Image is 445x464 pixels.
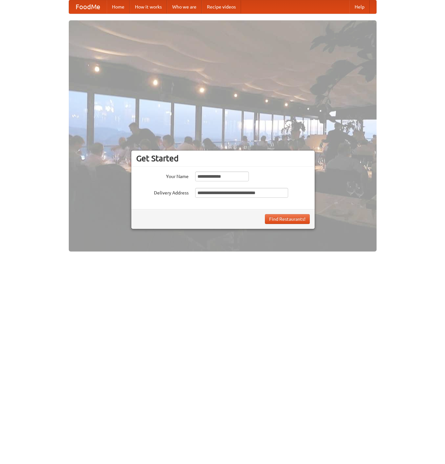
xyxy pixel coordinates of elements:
a: Home [107,0,130,13]
a: Who we are [167,0,202,13]
a: FoodMe [69,0,107,13]
a: How it works [130,0,167,13]
a: Help [349,0,370,13]
a: Recipe videos [202,0,241,13]
label: Delivery Address [136,188,189,196]
button: Find Restaurants! [265,214,310,224]
label: Your Name [136,171,189,180]
h3: Get Started [136,153,310,163]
